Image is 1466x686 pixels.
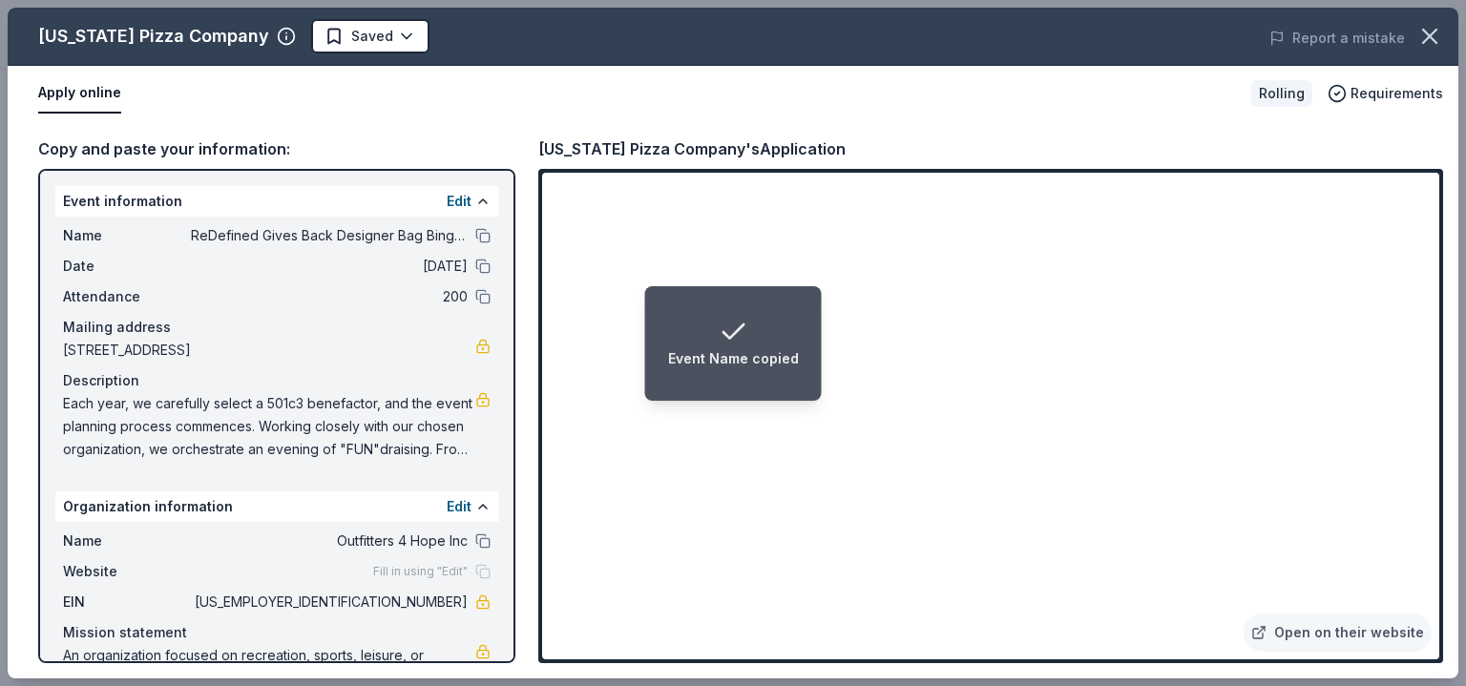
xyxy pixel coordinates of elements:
button: Saved [311,19,429,53]
span: Fill in using "Edit" [373,564,468,579]
span: [STREET_ADDRESS] [63,339,475,362]
button: Edit [447,190,471,213]
button: Report a mistake [1269,27,1405,50]
span: Date [63,255,191,278]
div: [US_STATE] Pizza Company [38,21,269,52]
button: Requirements [1328,82,1443,105]
button: Apply online [38,73,121,114]
a: Open on their website [1244,613,1432,652]
span: ReDefined Gives Back Designer Bag Bingo Event [191,224,468,247]
span: Requirements [1351,82,1443,105]
span: Website [63,560,191,583]
span: Attendance [63,285,191,308]
div: [US_STATE] Pizza Company's Application [538,136,846,161]
iframe: To enrich screen reader interactions, please activate Accessibility in Grammarly extension settings [542,173,1439,659]
span: [US_EMPLOYER_IDENTIFICATION_NUMBER] [191,591,468,613]
button: Edit [447,495,471,518]
span: Outfitters 4 Hope Inc [191,530,468,552]
span: Each year, we carefully select a 501c3 benefactor, and the event planning process commences. Work... [63,392,475,461]
span: Name [63,224,191,247]
div: Description [63,369,491,392]
span: Name [63,530,191,552]
div: Mailing address [63,316,491,339]
span: [DATE] [191,255,468,278]
div: Organization information [55,491,498,522]
div: Copy and paste your information: [38,136,515,161]
span: EIN [63,591,191,613]
div: Event information [55,186,498,217]
div: Rolling [1251,80,1312,107]
div: Event Name copied [668,347,799,370]
span: Saved [351,25,393,48]
div: Mission statement [63,621,491,644]
span: 200 [191,285,468,308]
